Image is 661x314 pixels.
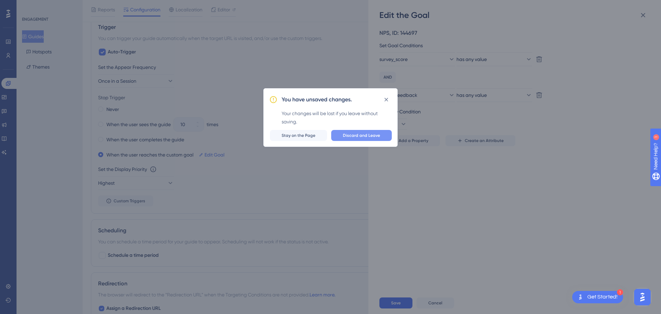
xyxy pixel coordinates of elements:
img: launcher-image-alternative-text [576,293,585,301]
div: Open Get Started! checklist, remaining modules: 1 [572,291,623,303]
span: Discard and Leave [343,133,380,138]
h2: You have unsaved changes. [282,95,352,104]
div: 1 [617,289,623,295]
iframe: UserGuiding AI Assistant Launcher [632,287,653,307]
div: Get Started! [587,293,618,301]
span: Stay on the Page [282,133,315,138]
span: Need Help? [16,2,43,10]
div: Your changes will be lost if you leave without saving. [282,109,392,126]
div: 1 [48,3,50,9]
